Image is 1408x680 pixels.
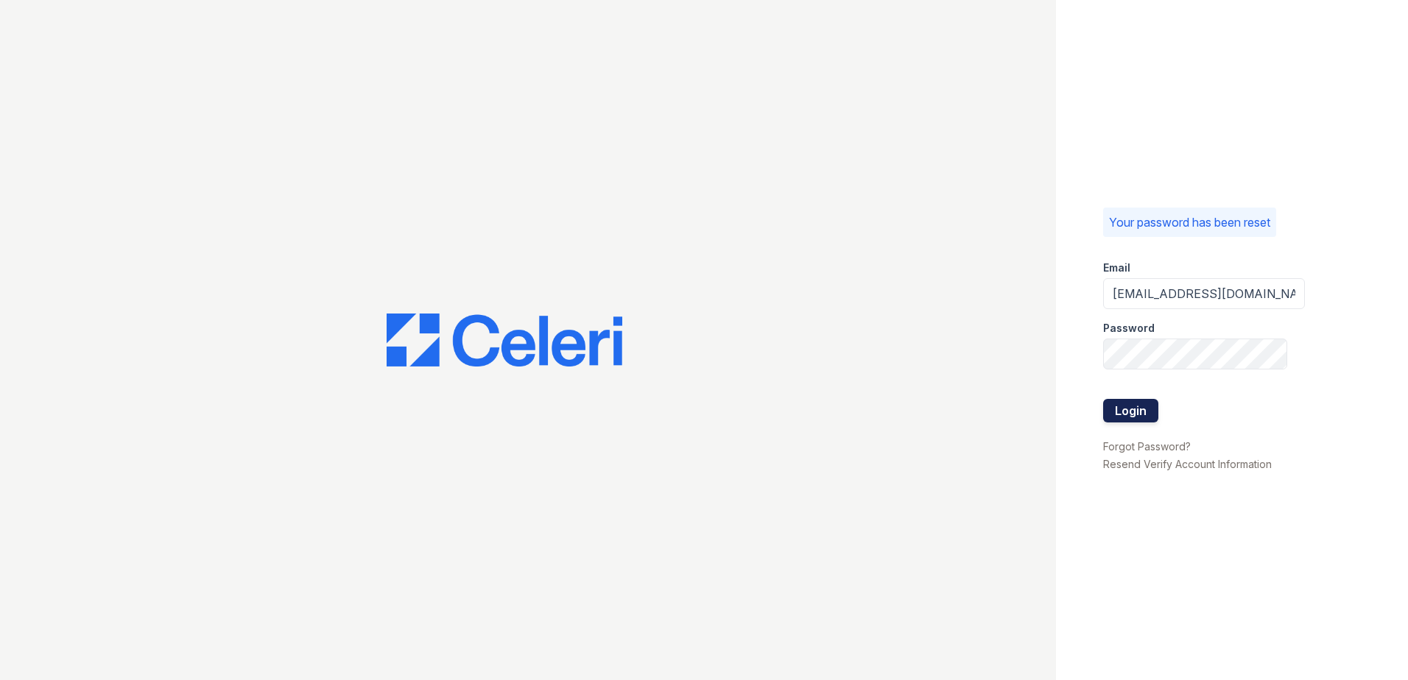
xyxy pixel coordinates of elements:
button: Login [1103,399,1158,422]
label: Email [1103,261,1130,275]
label: Password [1103,321,1155,336]
a: Resend Verify Account Information [1103,458,1272,470]
img: CE_Logo_Blue-a8612792a0a2168367f1c8372b55b34899dd931a85d93a1a3d3e32e68fde9ad4.png [387,314,622,366]
a: Forgot Password? [1103,440,1191,453]
p: Your password has been reset [1109,213,1270,231]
